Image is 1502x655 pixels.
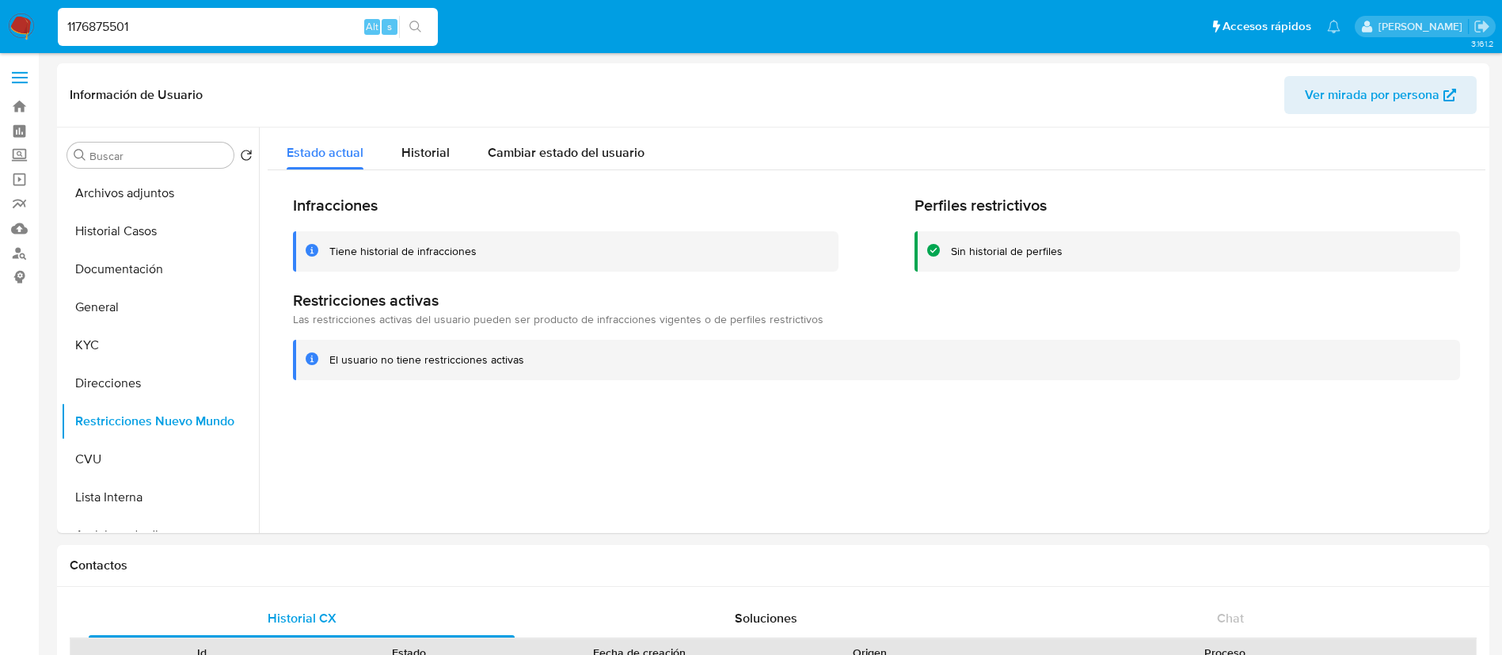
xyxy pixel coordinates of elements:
[268,609,337,627] span: Historial CX
[61,478,259,516] button: Lista Interna
[1284,76,1477,114] button: Ver mirada por persona
[70,87,203,103] h1: Información de Usuario
[735,609,797,627] span: Soluciones
[61,440,259,478] button: CVU
[366,19,378,34] span: Alt
[240,149,253,166] button: Volver al orden por defecto
[70,558,1477,573] h1: Contactos
[61,516,259,554] button: Anticipos de dinero
[399,16,432,38] button: search-icon
[61,402,259,440] button: Restricciones Nuevo Mundo
[61,288,259,326] button: General
[74,149,86,162] button: Buscar
[89,149,227,163] input: Buscar
[1327,20,1340,33] a: Notificaciones
[61,174,259,212] button: Archivos adjuntos
[1305,76,1439,114] span: Ver mirada por persona
[1217,609,1244,627] span: Chat
[387,19,392,34] span: s
[61,326,259,364] button: KYC
[1378,19,1468,34] p: micaela.pliatskas@mercadolibre.com
[1223,18,1311,35] span: Accesos rápidos
[61,250,259,288] button: Documentación
[1473,18,1490,35] a: Salir
[61,364,259,402] button: Direcciones
[58,17,438,37] input: Buscar usuario o caso...
[61,212,259,250] button: Historial Casos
